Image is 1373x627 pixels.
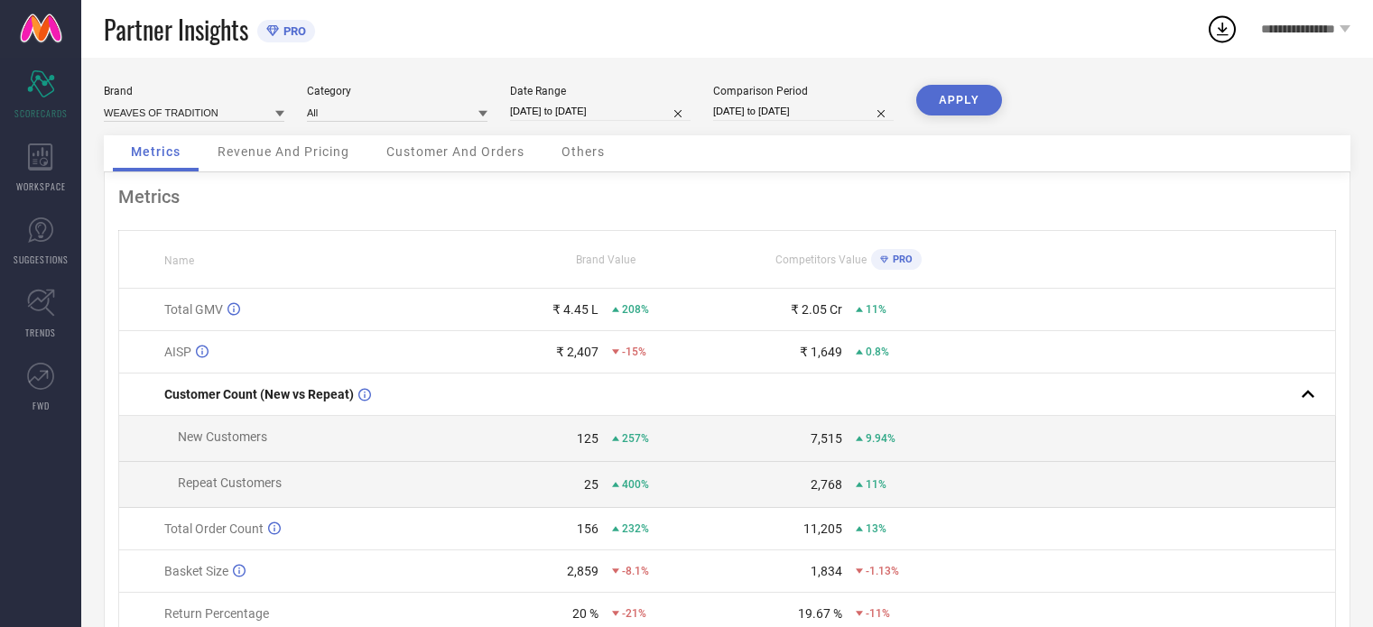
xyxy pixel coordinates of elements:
[888,254,913,265] span: PRO
[713,102,894,121] input: Select comparison period
[307,85,487,97] div: Category
[775,254,867,266] span: Competitors Value
[552,302,598,317] div: ₹ 4.45 L
[622,478,649,491] span: 400%
[866,522,886,535] span: 13%
[164,345,191,359] span: AISP
[866,565,899,577] span: -1.13%
[798,606,842,621] div: 19.67 %
[178,475,282,490] span: Repeat Customers
[572,606,598,621] div: 20 %
[577,521,598,536] div: 156
[25,326,56,339] span: TRENDS
[104,85,284,97] div: Brand
[713,85,894,97] div: Comparison Period
[576,254,635,266] span: Brand Value
[118,186,1336,207] div: Metrics
[791,302,842,317] div: ₹ 2.05 Cr
[1206,13,1238,45] div: Open download list
[866,478,886,491] span: 11%
[164,606,269,621] span: Return Percentage
[16,180,66,193] span: WORKSPACE
[14,253,69,266] span: SUGGESTIONS
[556,345,598,359] div: ₹ 2,407
[622,522,649,535] span: 232%
[510,85,691,97] div: Date Range
[14,106,68,120] span: SCORECARDS
[811,564,842,578] div: 1,834
[577,431,598,446] div: 125
[164,521,264,536] span: Total Order Count
[622,565,649,577] span: -8.1%
[622,303,649,316] span: 208%
[803,521,842,536] div: 11,205
[218,144,349,159] span: Revenue And Pricing
[584,477,598,492] div: 25
[164,564,228,578] span: Basket Size
[811,431,842,446] div: 7,515
[866,346,889,358] span: 0.8%
[866,607,890,620] span: -11%
[510,102,691,121] input: Select date range
[866,432,895,445] span: 9.94%
[622,346,646,358] span: -15%
[104,11,248,48] span: Partner Insights
[567,564,598,578] div: 2,859
[800,345,842,359] div: ₹ 1,649
[622,607,646,620] span: -21%
[32,399,50,412] span: FWD
[386,144,524,159] span: Customer And Orders
[916,85,1002,115] button: APPLY
[131,144,181,159] span: Metrics
[561,144,605,159] span: Others
[164,302,223,317] span: Total GMV
[622,432,649,445] span: 257%
[178,429,267,444] span: New Customers
[164,387,354,401] span: Customer Count (New vs Repeat)
[279,24,306,38] span: PRO
[866,303,886,316] span: 11%
[164,254,194,267] span: Name
[811,477,842,492] div: 2,768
